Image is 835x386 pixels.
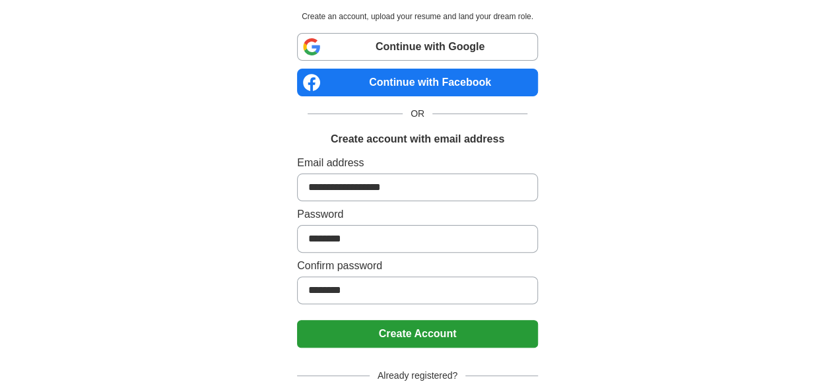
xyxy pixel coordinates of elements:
[297,258,538,274] label: Confirm password
[403,107,432,121] span: OR
[297,320,538,348] button: Create Account
[297,207,538,222] label: Password
[297,155,538,171] label: Email address
[297,33,538,61] a: Continue with Google
[331,131,504,147] h1: Create account with email address
[370,369,465,383] span: Already registered?
[300,11,535,22] p: Create an account, upload your resume and land your dream role.
[297,69,538,96] a: Continue with Facebook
